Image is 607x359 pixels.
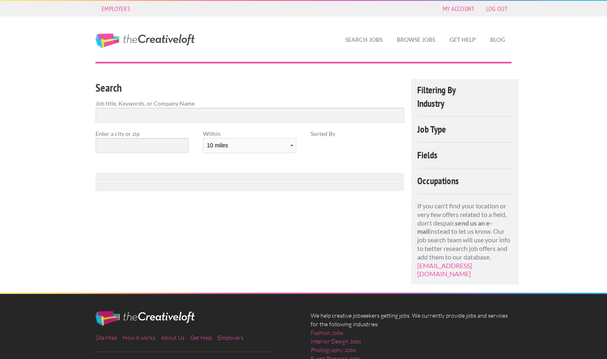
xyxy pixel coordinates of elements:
[417,124,513,134] h4: Job Type
[482,3,512,14] a: Log Out
[390,30,442,49] a: Browse Jobs
[95,80,404,96] h3: Search
[95,129,189,138] label: Enter a city or zip
[95,334,117,341] a: Site Map
[98,3,134,14] a: Employers
[417,262,472,278] a: [EMAIL_ADDRESS][DOMAIN_NAME]
[417,85,513,95] h4: Filtering By
[95,311,195,326] img: The Creative Loft
[339,30,389,49] a: Search Jobs
[417,176,513,185] h4: Occupations
[95,99,404,108] label: Job title, Keywords, or Company Name
[311,129,404,138] label: Sorted By
[439,3,479,14] a: My Account
[218,334,243,341] a: Employers
[417,202,513,278] p: If you can't find your location or very few offers related to a field, don't despair, instead to ...
[95,108,404,123] input: Search
[484,30,512,49] a: Blog
[95,34,195,48] a: The Creative Loft
[161,334,184,341] a: About Us
[311,337,361,345] a: Interior Design Jobs
[311,345,356,354] a: Photography Jobs
[417,150,513,160] h4: Fields
[190,334,212,341] a: Get Help
[123,334,155,341] a: How it works
[417,99,513,108] h4: Industry
[311,328,343,337] a: Fashion Jobs
[417,219,492,235] strong: send us an e-mail
[443,30,482,49] a: Get Help
[203,129,296,138] label: Within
